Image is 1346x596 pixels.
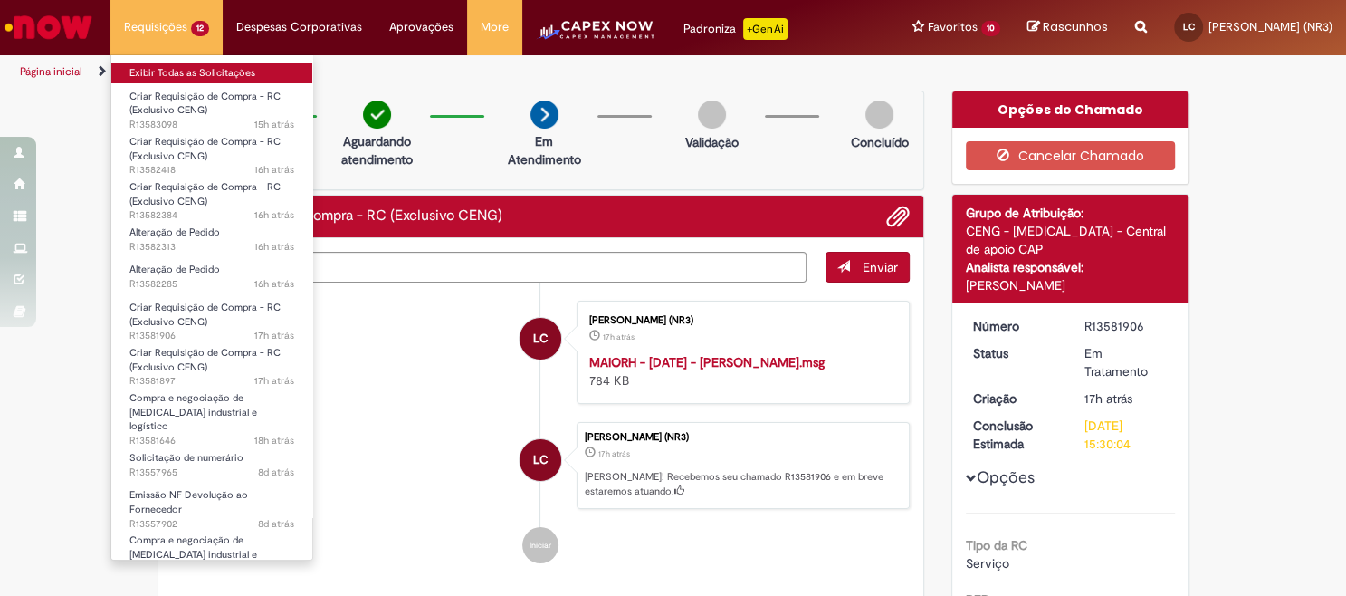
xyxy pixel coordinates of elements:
span: 17h atrás [254,374,294,388]
time: 30/09/2025 15:35:48 [254,163,294,177]
img: ServiceNow [2,9,95,45]
div: CENG - [MEDICAL_DATA] - Central de apoio CAP [966,222,1175,258]
span: Rascunhos [1043,18,1108,35]
span: Despesas Corporativas [236,18,362,36]
a: Aberto R13557965 : Solicitação de numerário [111,448,312,482]
img: img-circle-grey.png [698,101,726,129]
ul: Histórico de tíquete [172,283,911,582]
span: Serviço [966,555,1009,572]
span: Favoritos [928,18,978,36]
dt: Número [959,317,1071,335]
span: 8d atrás [258,517,294,531]
span: 16h atrás [254,208,294,222]
p: Validação [685,133,739,151]
time: 23/09/2025 10:05:29 [258,466,294,479]
span: 17h atrás [254,329,294,342]
span: 18h atrás [254,434,294,447]
a: Aberto R13519025 : Compra e negociação de Capex industrial e logístico [111,531,312,570]
span: 12 [191,21,209,36]
time: 30/09/2025 14:30:01 [598,448,630,459]
a: Aberto R13557902 : Emissão NF Devolução ao Fornecedor [111,485,312,524]
span: 17h atrás [603,332,635,342]
div: Em Tratamento [1084,344,1169,380]
time: 30/09/2025 17:02:48 [254,118,294,131]
a: Aberto R13582285 : Alteração de Pedido [111,260,312,293]
span: Compra e negociação de [MEDICAL_DATA] industrial e logístico [129,391,257,433]
div: R13581906 [1084,317,1169,335]
span: R13581897 [129,374,294,389]
time: 30/09/2025 14:29:58 [603,332,635,342]
span: Criar Requisição de Compra - RC (Exclusivo CENG) [129,90,281,118]
div: 30/09/2025 14:30:01 [1084,389,1169,408]
dt: Conclusão Estimada [959,417,1071,453]
span: R13582418 [129,163,294,178]
span: 10 [981,21,1000,36]
span: 17h atrás [1084,390,1132,407]
div: Analista responsável: [966,258,1175,276]
a: Aberto R13581906 : Criar Requisição de Compra - RC (Exclusivo CENG) [111,298,312,337]
a: Aberto R13581646 : Compra e negociação de Capex industrial e logístico [111,389,312,428]
span: Criar Requisição de Compra - RC (Exclusivo CENG) [129,180,281,208]
div: 784 KB [589,353,891,389]
span: Alteração de Pedido [129,263,220,276]
div: Padroniza [683,18,788,40]
time: 30/09/2025 14:28:43 [254,374,294,388]
span: R13582384 [129,208,294,223]
a: Rascunhos [1027,19,1108,36]
span: [PERSON_NAME] (NR3) [1208,19,1332,34]
a: MAIORH - [DATE] - [PERSON_NAME].msg [589,354,825,370]
li: Leonardo Felipe Sales de Carvalho (NR3) [172,422,911,509]
button: Enviar [826,252,910,283]
span: LC [1183,21,1195,33]
a: Aberto R13581897 : Criar Requisição de Compra - RC (Exclusivo CENG) [111,343,312,382]
span: Compra e negociação de [MEDICAL_DATA] industrial e logístico [129,534,257,575]
img: img-circle-grey.png [865,101,893,129]
time: 30/09/2025 14:30:02 [254,329,294,342]
span: Aprovações [389,18,453,36]
a: Aberto R13583098 : Criar Requisição de Compra - RC (Exclusivo CENG) [111,87,312,126]
img: check-circle-green.png [363,101,391,129]
span: 16h atrás [254,277,294,291]
span: Criar Requisição de Compra - RC (Exclusivo CENG) [129,301,281,329]
div: Opções do Chamado [952,91,1188,128]
ul: Requisições [110,54,313,561]
button: Adicionar anexos [886,205,910,228]
h2: Criar Requisição de Compra - RC (Exclusivo CENG) Histórico de tíquete [172,208,502,225]
span: LC [533,317,549,360]
span: 16h atrás [254,240,294,254]
dt: Criação [959,389,1071,408]
span: R13581906 [129,329,294,343]
p: Aguardando atendimento [333,132,421,168]
span: Requisições [124,18,187,36]
span: Enviar [863,259,898,275]
span: 8d atrás [258,466,294,479]
time: 30/09/2025 13:57:33 [254,434,294,447]
span: More [481,18,509,36]
time: 23/09/2025 09:55:12 [258,517,294,531]
a: Página inicial [20,64,82,79]
span: R13581646 [129,434,294,448]
p: +GenAi [743,18,788,40]
div: [PERSON_NAME] (NR3) [589,315,891,326]
div: Leonardo Felipe Sales de Carvalho (NR3) [520,318,561,360]
img: arrow-next.png [530,101,558,129]
span: R13557965 [129,466,294,480]
b: Tipo da RC [966,537,1027,553]
span: Emissão NF Devolução ao Fornecedor [129,488,248,516]
span: Solicitação de numerário [129,451,243,465]
img: CapexLogo5.png [536,18,656,54]
span: R13583098 [129,118,294,132]
span: R13582285 [129,277,294,292]
time: 30/09/2025 15:32:34 [254,208,294,222]
time: 30/09/2025 15:25:49 [254,240,294,254]
p: Em Atendimento [501,132,588,168]
ul: Trilhas de página [14,55,883,89]
div: Leonardo Felipe Sales de Carvalho (NR3) [520,439,561,481]
p: [PERSON_NAME]! Recebemos seu chamado R13581906 e em breve estaremos atuando. [585,470,900,498]
span: Criar Requisição de Compra - RC (Exclusivo CENG) [129,346,281,374]
span: Alteração de Pedido [129,226,220,239]
button: Cancelar Chamado [966,141,1175,170]
textarea: Digite sua mensagem aqui... [172,252,807,284]
span: R13557902 [129,517,294,532]
div: Grupo de Atribuição: [966,204,1175,222]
